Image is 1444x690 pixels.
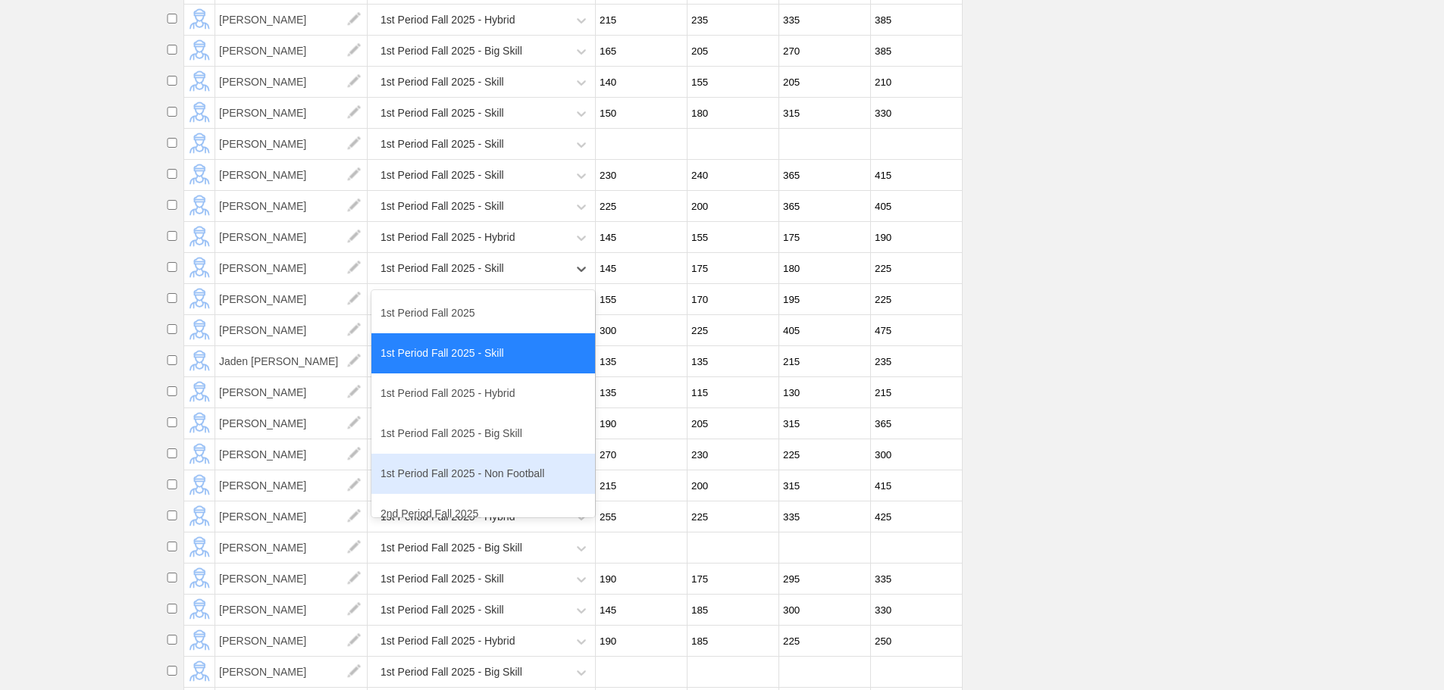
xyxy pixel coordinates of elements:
[215,603,368,616] a: [PERSON_NAME]
[215,253,368,283] span: [PERSON_NAME]
[215,541,368,554] a: [PERSON_NAME]
[339,253,369,283] img: edit.png
[381,658,522,686] div: 1st Period Fall 2025 - Big Skill
[215,665,368,678] a: [PERSON_NAME]
[215,106,368,119] a: [PERSON_NAME]
[339,532,369,563] img: edit.png
[381,596,504,624] div: 1st Period Fall 2025 - Skill
[371,454,595,494] div: 1st Period Fall 2025 - Non Football
[215,572,368,585] a: [PERSON_NAME]
[339,657,369,687] img: edit.png
[339,98,369,128] img: edit.png
[215,479,368,492] a: [PERSON_NAME]
[215,448,368,461] a: [PERSON_NAME]
[339,191,369,221] img: edit.png
[215,501,368,532] span: [PERSON_NAME]
[339,564,369,594] img: edit.png
[215,323,368,336] a: [PERSON_NAME]
[215,129,368,159] span: [PERSON_NAME]
[215,346,368,376] span: Jaden [PERSON_NAME]
[215,510,368,523] a: [PERSON_NAME]
[371,293,595,333] div: 1st Period Fall 2025
[381,627,515,655] div: 1st Period Fall 2025 - Hybrid
[339,67,369,97] img: edit.png
[215,439,368,470] span: [PERSON_NAME]
[381,286,515,314] div: 1st Period Fall 2025 - Hybrid
[215,657,368,687] span: [PERSON_NAME]
[215,230,368,243] a: [PERSON_NAME]
[339,346,369,376] img: edit.png
[381,161,504,189] div: 1st Period Fall 2025 - Skill
[215,199,368,212] a: [PERSON_NAME]
[215,417,368,429] a: [PERSON_NAME]
[339,129,369,159] img: edit.png
[215,595,368,625] span: [PERSON_NAME]
[339,408,369,439] img: edit.png
[215,98,368,128] span: [PERSON_NAME]
[215,470,368,501] span: [PERSON_NAME]
[371,373,595,414] div: 1st Period Fall 2025 - Hybrid
[215,626,368,656] span: [PERSON_NAME]
[371,333,595,373] div: 1st Period Fall 2025 - Skill
[215,160,368,190] span: [PERSON_NAME]
[381,37,522,65] div: 1st Period Fall 2025 - Big Skill
[339,595,369,625] img: edit.png
[215,377,368,407] span: [PERSON_NAME]
[381,68,504,96] div: 1st Period Fall 2025 - Skill
[215,222,368,252] span: [PERSON_NAME]
[381,534,522,562] div: 1st Period Fall 2025 - Big Skill
[381,130,504,158] div: 1st Period Fall 2025 - Skill
[215,408,368,439] span: [PERSON_NAME]
[215,191,368,221] span: [PERSON_NAME]
[215,315,368,345] span: [PERSON_NAME]
[339,36,369,66] img: edit.png
[339,439,369,470] img: edit.png
[215,634,368,647] a: [PERSON_NAME]
[215,168,368,181] a: [PERSON_NAME]
[1171,514,1444,690] iframe: Chat Widget
[215,67,368,97] span: [PERSON_NAME]
[215,564,368,594] span: [PERSON_NAME]
[339,470,369,501] img: edit.png
[339,5,369,35] img: edit.png
[339,626,369,656] img: edit.png
[339,160,369,190] img: edit.png
[381,99,504,127] div: 1st Period Fall 2025 - Skill
[215,292,368,305] a: [PERSON_NAME]
[215,75,368,88] a: [PERSON_NAME]
[381,254,504,283] div: 1st Period Fall 2025 - Skill
[215,5,368,35] span: [PERSON_NAME]
[215,284,368,314] span: [PERSON_NAME]
[339,315,369,345] img: edit.png
[371,494,595,534] div: 2nd Period Fall 2025
[215,261,368,274] a: [PERSON_NAME]
[339,222,369,252] img: edit.png
[215,36,368,66] span: [PERSON_NAME]
[381,192,504,220] div: 1st Period Fall 2025 - Skill
[381,223,515,251] div: 1st Period Fall 2025 - Hybrid
[339,501,369,532] img: edit.png
[215,13,368,26] a: [PERSON_NAME]
[215,137,368,150] a: [PERSON_NAME]
[381,565,504,593] div: 1st Period Fall 2025 - Skill
[215,532,368,563] span: [PERSON_NAME]
[371,414,595,454] div: 1st Period Fall 2025 - Big Skill
[215,354,368,367] a: Jaden [PERSON_NAME]
[339,284,369,314] img: edit.png
[215,386,368,398] a: [PERSON_NAME]
[381,6,515,34] div: 1st Period Fall 2025 - Hybrid
[215,44,368,57] a: [PERSON_NAME]
[339,377,369,407] img: edit.png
